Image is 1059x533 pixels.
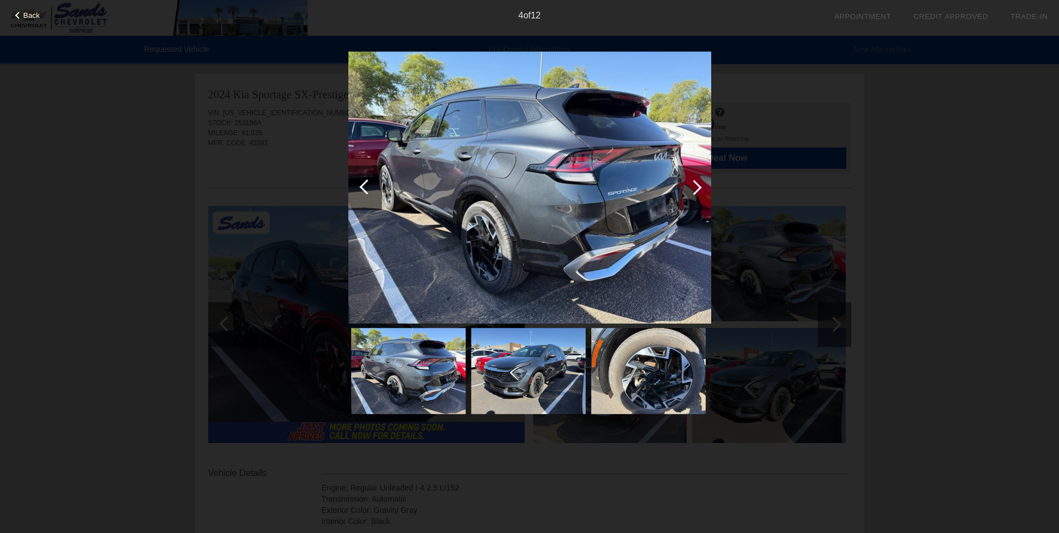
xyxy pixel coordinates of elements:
[1010,12,1048,21] a: Trade-In
[834,12,891,21] a: Appointment
[913,12,988,21] a: Credit Approved
[23,11,40,20] span: Back
[591,328,706,414] img: image.aspx
[471,328,586,414] img: image.aspx
[348,51,711,324] img: image.aspx
[531,11,541,20] span: 12
[518,11,523,20] span: 4
[351,328,466,414] img: image.aspx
